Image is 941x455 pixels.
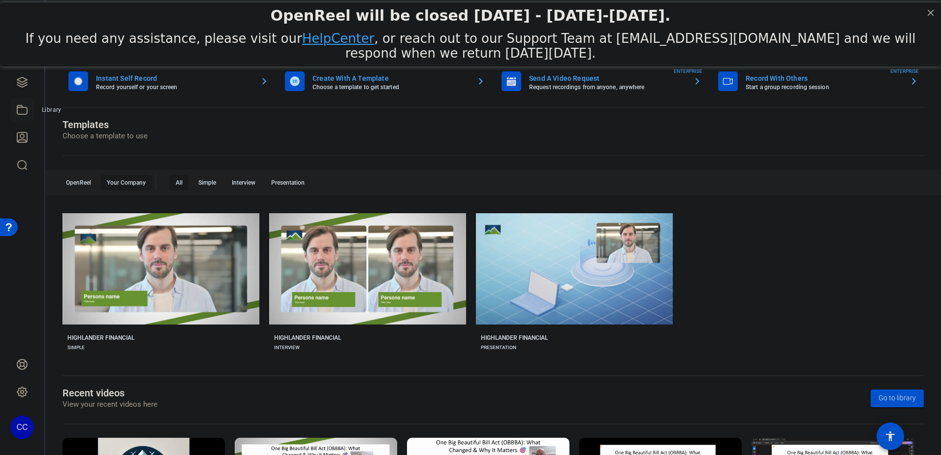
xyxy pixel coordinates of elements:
div: CC [10,416,34,439]
div: HIGHLANDER FINANCIAL [67,334,134,342]
div: HIGHLANDER FINANCIAL [481,334,548,342]
mat-card-subtitle: Record yourself or your screen [96,84,252,90]
div: HIGHLANDER FINANCIAL [274,334,341,342]
div: All [170,175,188,191]
div: PRESENTATION [481,344,516,352]
span: ENTERPRISE [674,67,702,75]
h1: Templates [63,119,148,130]
p: Choose a template to use [63,130,148,142]
button: Record With OthersStart a group recording sessionENTERPRISE [712,65,924,97]
p: View your recent videos here [63,399,157,410]
div: OpenReel will be closed [DATE] - [DATE]-[DATE]. [12,4,929,22]
mat-card-title: Create With A Template [313,72,469,84]
mat-card-title: Send A Video Request [529,72,686,84]
div: SIMPLE [67,344,85,352]
div: Library [38,104,65,116]
button: Instant Self RecordRecord yourself or your screen [63,65,274,97]
button: Send A Video RequestRequest recordings from anyone, anywhereENTERPRISE [496,65,707,97]
mat-card-title: Instant Self Record [96,72,252,84]
mat-card-subtitle: Request recordings from anyone, anywhere [529,84,686,90]
span: If you need any assistance, please visit our , or reach out to our Support Team at [EMAIL_ADDRESS... [26,29,916,58]
mat-card-subtitle: Choose a template to get started [313,84,469,90]
span: ENTERPRISE [890,67,919,75]
span: Go to library [878,393,916,403]
div: Presentation [265,175,311,191]
div: Simple [192,175,222,191]
div: Interview [226,175,261,191]
a: Go to library [871,390,924,407]
mat-card-subtitle: Start a group recording session [746,84,902,90]
mat-icon: accessibility [884,430,896,442]
a: HelpCenter [302,29,375,43]
mat-card-title: Record With Others [746,72,902,84]
h1: Recent videos [63,387,157,399]
div: OpenReel [60,175,97,191]
div: INTERVIEW [274,344,300,352]
button: Create With A TemplateChoose a template to get started [279,65,491,97]
div: Your Company [101,175,152,191]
